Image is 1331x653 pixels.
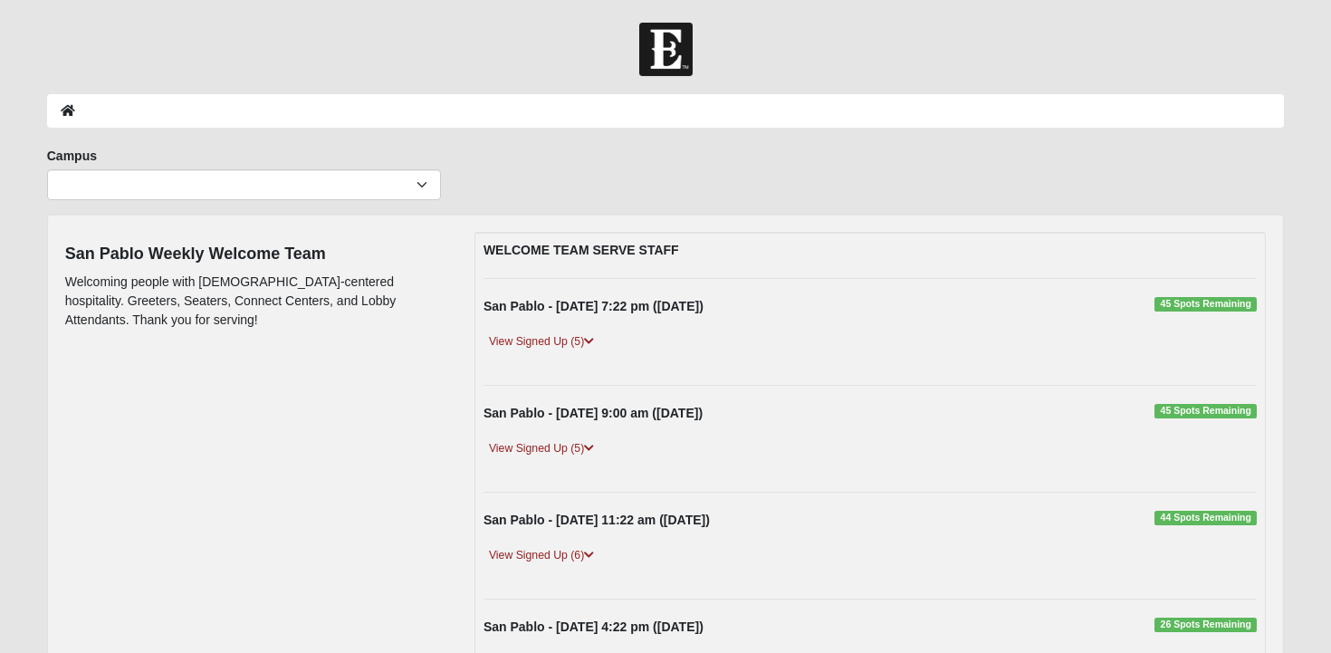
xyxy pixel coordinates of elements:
[484,546,599,565] a: View Signed Up (6)
[639,23,693,76] img: Church of Eleven22 Logo
[1154,404,1257,418] span: 45 Spots Remaining
[1154,618,1257,632] span: 26 Spots Remaining
[484,513,710,527] strong: San Pablo - [DATE] 11:22 am ([DATE])
[484,243,679,257] strong: WELCOME TEAM SERVE STAFF
[484,439,599,458] a: View Signed Up (5)
[47,147,97,165] label: Campus
[65,245,447,264] h4: San Pablo Weekly Welcome Team
[1154,511,1257,525] span: 44 Spots Remaining
[1154,297,1257,312] span: 45 Spots Remaining
[484,332,599,351] a: View Signed Up (5)
[484,299,704,313] strong: San Pablo - [DATE] 7:22 pm ([DATE])
[484,406,703,420] strong: San Pablo - [DATE] 9:00 am ([DATE])
[65,273,447,330] p: Welcoming people with [DEMOGRAPHIC_DATA]-centered hospitality. Greeters, Seaters, Connect Centers...
[484,619,704,634] strong: San Pablo - [DATE] 4:22 pm ([DATE])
